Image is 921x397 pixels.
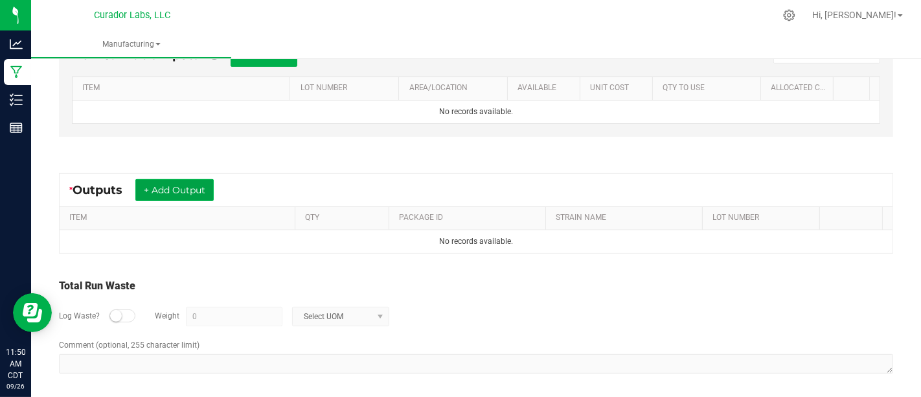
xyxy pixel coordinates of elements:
[301,83,394,93] a: LOT NUMBERSortable
[771,83,828,93] a: Allocated CostSortable
[305,213,384,223] a: QTYSortable
[72,48,199,62] span: Non-Cannabis Inputs
[409,83,503,93] a: AREA/LOCATIONSortable
[73,183,135,197] span: Outputs
[82,83,285,93] a: ITEMSortable
[843,83,864,93] a: Sortable
[135,179,214,201] button: + Add Output
[60,230,893,253] td: No records available.
[10,121,23,134] inline-svg: Reports
[6,381,25,391] p: 09/26
[590,83,647,93] a: Unit CostSortable
[59,310,100,322] label: Log Waste?
[517,83,574,93] a: AVAILABLESortable
[556,213,697,223] a: STRAIN NAMESortable
[69,213,290,223] a: ITEMSortable
[663,83,756,93] a: QTY TO USESortable
[830,213,878,223] a: Sortable
[781,9,797,21] div: Manage settings
[94,10,170,21] span: Curador Labs, LLC
[13,293,52,332] iframe: Resource center
[209,48,219,62] a: Add Non-Cannabis items that were also consumed in the run (e.g. gloves and packaging); Also add N...
[712,213,815,223] a: LOT NUMBERSortable
[399,213,540,223] a: PACKAGE IDSortable
[59,339,199,351] label: Comment (optional, 255 character limit)
[10,66,23,78] inline-svg: Manufacturing
[73,101,880,123] td: No records available.
[155,310,179,322] label: Weight
[31,31,231,58] a: Manufacturing
[812,10,896,20] span: Hi, [PERSON_NAME]!
[31,39,231,50] span: Manufacturing
[59,278,893,294] div: Total Run Waste
[6,346,25,381] p: 11:50 AM CDT
[10,38,23,51] inline-svg: Analytics
[10,93,23,106] inline-svg: Inventory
